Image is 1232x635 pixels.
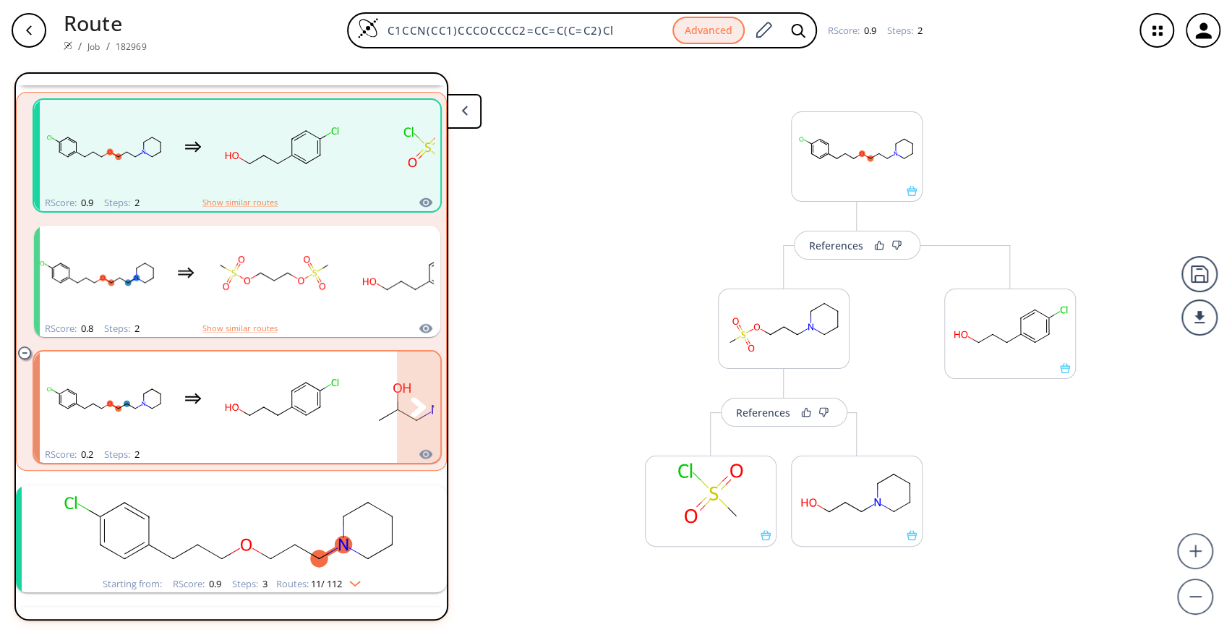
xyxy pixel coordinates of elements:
button: Show similar routes [202,322,278,335]
a: 182969 [116,41,147,53]
span: 2 [132,196,140,209]
div: Steps : [887,26,923,35]
button: Advanced [672,17,745,45]
svg: OCCCc1ccc(Cl)cc1 [945,289,1075,363]
li: / [78,38,82,54]
span: 11 / 112 [311,579,342,589]
img: Logo Spaya [357,17,379,39]
button: References [721,398,847,427]
span: 0.9 [862,24,876,37]
svg: CC(O)CN1CCCCC1 [361,354,491,444]
div: Routes: [276,579,361,589]
svg: Clc1ccc(CCCOCCCN2CCCCC2)cc1 [40,354,170,444]
svg: Clc1ccc(CCCOCCCN2CCCCC2)cc1 [792,112,922,186]
div: RScore : [173,579,221,589]
span: 2 [915,24,923,37]
div: RScore : [45,324,93,333]
div: Starting from: [103,579,162,589]
img: Spaya logo [64,41,72,50]
li: / [106,38,110,54]
svg: OCCCN1CCCCC1 [792,456,922,530]
svg: OCCCc1ccc(Cl)cc1 [216,354,346,444]
div: Steps : [232,579,268,589]
div: References [809,241,863,250]
span: 2 [132,448,140,461]
button: References [794,231,920,260]
input: Enter SMILES [379,23,672,38]
span: 0.9 [79,196,93,209]
svg: CS(=O)(=O)Cl [646,456,776,530]
button: Show similar routes [202,196,278,209]
img: Down [342,575,361,587]
svg: Clc1ccc(CCCOCCCN2CCCCC2)cc1 [40,102,170,192]
svg: Clc1ccc(CCCOCCCN2CCCCC2)cc1 [43,485,419,576]
div: Steps : [104,324,140,333]
svg: OCCCc1ccc(Cl)cc1 [216,102,346,192]
span: 0.9 [207,577,221,590]
div: RScore : [45,198,93,208]
p: Route [64,7,147,38]
span: 2 [132,322,140,335]
div: RScore : [828,26,876,35]
span: 0.8 [79,322,93,335]
svg: CS(=O)(=O)OCCCN1CCCCC1 [719,289,849,363]
span: 3 [260,577,268,590]
div: References [736,408,790,417]
div: Steps : [104,198,140,208]
svg: Clc1ccc(CCCOCCCN2CCCCC2)cc1 [33,228,163,318]
svg: CS(=O)(=O)Cl [361,102,491,192]
svg: OCCCc1ccc(Cl)cc1 [354,228,484,318]
svg: CS(=O)(=O)OCCCOS(C)(=O)=O [209,228,339,318]
span: 0.2 [79,448,93,461]
div: Steps : [104,450,140,459]
a: Job [87,41,100,53]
